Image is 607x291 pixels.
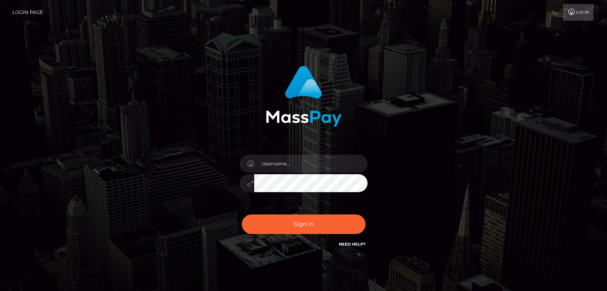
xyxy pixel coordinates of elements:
a: Need Help? [339,242,366,247]
img: MassPay Login [266,66,342,127]
a: Login [563,4,593,21]
button: Sign in [242,214,366,234]
a: Login Page [12,4,43,21]
input: Username... [254,155,368,173]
